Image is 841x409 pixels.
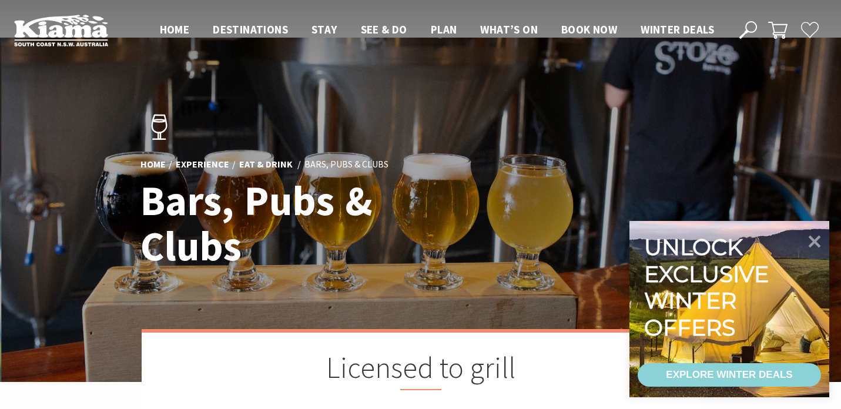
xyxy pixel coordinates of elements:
[176,159,229,172] a: Experience
[160,22,190,36] span: Home
[431,22,457,36] span: Plan
[239,159,293,172] a: Eat & Drink
[304,157,388,173] li: Bars, Pubs & Clubs
[311,22,337,36] span: Stay
[140,179,473,269] h1: Bars, Pubs & Clubs
[644,234,774,341] div: Unlock exclusive winter offers
[140,159,166,172] a: Home
[213,22,288,36] span: Destinations
[480,22,538,36] span: What’s On
[14,14,108,46] img: Kiama Logo
[666,363,792,387] div: EXPLORE WINTER DEALS
[200,350,641,390] h2: Licensed to grill
[638,363,821,387] a: EXPLORE WINTER DEALS
[641,22,714,36] span: Winter Deals
[148,21,726,40] nav: Main Menu
[561,22,617,36] span: Book now
[361,22,407,36] span: See & Do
